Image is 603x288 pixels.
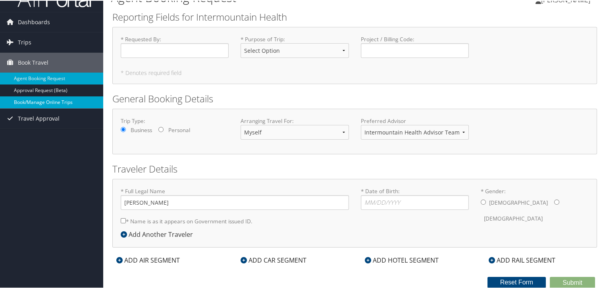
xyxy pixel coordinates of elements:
[361,42,469,57] input: Project / Billing Code:
[18,52,48,72] span: Book Travel
[121,194,349,209] input: * Full Legal Name
[481,199,486,204] input: * Gender:[DEMOGRAPHIC_DATA][DEMOGRAPHIC_DATA]
[18,108,60,128] span: Travel Approval
[131,125,152,133] label: Business
[112,10,597,23] h2: Reporting Fields for Intermountain Health
[361,194,469,209] input: * Date of Birth:
[554,199,559,204] input: * Gender:[DEMOGRAPHIC_DATA][DEMOGRAPHIC_DATA]
[241,42,349,57] select: * Purpose of Trip:
[121,186,349,209] label: * Full Legal Name
[121,116,229,124] label: Trip Type:
[241,116,349,124] label: Arranging Travel For:
[361,35,469,57] label: Project / Billing Code :
[237,255,310,264] div: ADD CAR SEGMENT
[18,12,50,31] span: Dashboards
[481,186,589,226] label: * Gender:
[121,35,229,57] label: * Requested By :
[112,255,184,264] div: ADD AIR SEGMENT
[18,32,31,52] span: Trips
[121,217,126,223] input: * Name is as it appears on Government issued ID.
[361,116,469,124] label: Preferred Advisor
[112,161,597,175] h2: Traveler Details
[121,42,229,57] input: * Requested By:
[112,91,597,105] h2: General Booking Details
[550,276,595,288] button: Submit
[168,125,190,133] label: Personal
[121,213,252,228] label: * Name is as it appears on Government issued ID.
[487,276,546,287] button: Reset Form
[489,194,548,209] label: [DEMOGRAPHIC_DATA]
[485,255,559,264] div: ADD RAIL SEGMENT
[121,69,589,75] h5: * Denotes required field
[361,255,443,264] div: ADD HOTEL SEGMENT
[361,186,469,209] label: * Date of Birth:
[241,35,349,63] label: * Purpose of Trip :
[121,229,197,238] div: Add Another Traveler
[484,210,543,225] label: [DEMOGRAPHIC_DATA]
